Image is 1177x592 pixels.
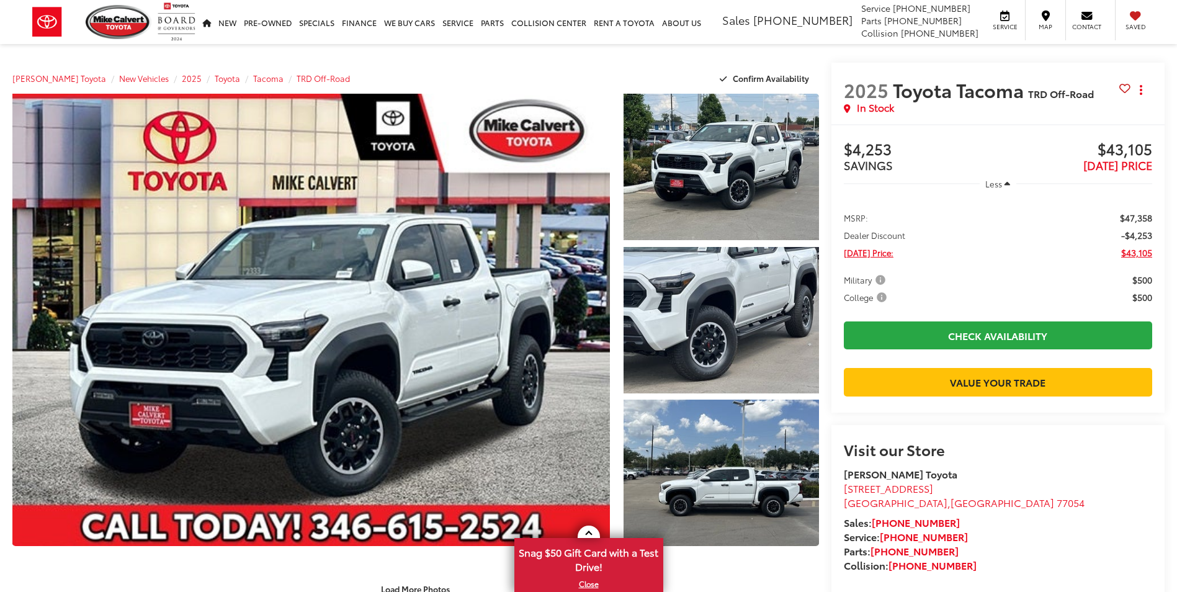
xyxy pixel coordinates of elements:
[844,368,1152,396] a: Value Your Trade
[624,247,818,393] a: Expand Photo 2
[722,12,750,28] span: Sales
[844,481,1085,509] a: [STREET_ADDRESS] [GEOGRAPHIC_DATA],[GEOGRAPHIC_DATA] 77054
[844,229,905,241] span: Dealer Discount
[1032,22,1059,31] span: Map
[861,27,898,39] span: Collision
[844,558,977,572] strong: Collision:
[624,400,818,546] a: Expand Photo 3
[991,22,1019,31] span: Service
[985,178,1002,189] span: Less
[998,141,1152,159] span: $43,105
[888,558,977,572] a: [PHONE_NUMBER]
[844,291,891,303] button: College
[844,291,889,303] span: College
[86,5,151,39] img: Mike Calvert Toyota
[844,76,888,103] span: 2025
[253,73,284,84] a: Tacoma
[870,544,959,558] a: [PHONE_NUMBER]
[844,274,888,286] span: Military
[1121,229,1152,241] span: -$4,253
[901,27,978,39] span: [PHONE_NUMBER]
[844,141,998,159] span: $4,253
[880,529,968,544] a: [PHONE_NUMBER]
[844,544,959,558] strong: Parts:
[844,529,968,544] strong: Service:
[624,94,818,240] a: Expand Photo 1
[893,2,970,14] span: [PHONE_NUMBER]
[844,157,893,173] span: SAVINGS
[1083,157,1152,173] span: [DATE] PRICE
[297,73,350,84] a: TRD Off-Road
[861,2,890,14] span: Service
[1072,22,1101,31] span: Contact
[872,515,960,529] a: [PHONE_NUMBER]
[182,73,202,84] a: 2025
[951,495,1054,509] span: [GEOGRAPHIC_DATA]
[119,73,169,84] a: New Vehicles
[1140,85,1142,95] span: dropdown dots
[884,14,962,27] span: [PHONE_NUMBER]
[980,173,1017,195] button: Less
[893,76,1028,103] span: Toyota Tacoma
[1132,291,1152,303] span: $500
[1028,86,1094,101] span: TRD Off-Road
[1130,79,1152,101] button: Actions
[12,94,610,546] a: Expand Photo 0
[844,212,868,224] span: MSRP:
[844,441,1152,457] h2: Visit our Store
[1121,246,1152,259] span: $43,105
[844,495,947,509] span: [GEOGRAPHIC_DATA]
[844,467,957,481] strong: [PERSON_NAME] Toyota
[516,539,662,577] span: Snag $50 Gift Card with a Test Drive!
[733,73,809,84] span: Confirm Availability
[861,14,882,27] span: Parts
[844,495,1085,509] span: ,
[622,398,821,548] img: 2025 Toyota Tacoma TRD Off-Road
[713,68,819,89] button: Confirm Availability
[844,321,1152,349] a: Check Availability
[844,481,933,495] span: [STREET_ADDRESS]
[844,246,893,259] span: [DATE] Price:
[12,73,106,84] a: [PERSON_NAME] Toyota
[1132,274,1152,286] span: $500
[622,245,821,395] img: 2025 Toyota Tacoma TRD Off-Road
[215,73,240,84] a: Toyota
[1057,495,1085,509] span: 77054
[1120,212,1152,224] span: $47,358
[844,515,960,529] strong: Sales:
[622,92,821,241] img: 2025 Toyota Tacoma TRD Off-Road
[857,101,894,115] span: In Stock
[6,91,616,549] img: 2025 Toyota Tacoma TRD Off-Road
[753,12,853,28] span: [PHONE_NUMBER]
[844,274,890,286] button: Military
[1122,22,1149,31] span: Saved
